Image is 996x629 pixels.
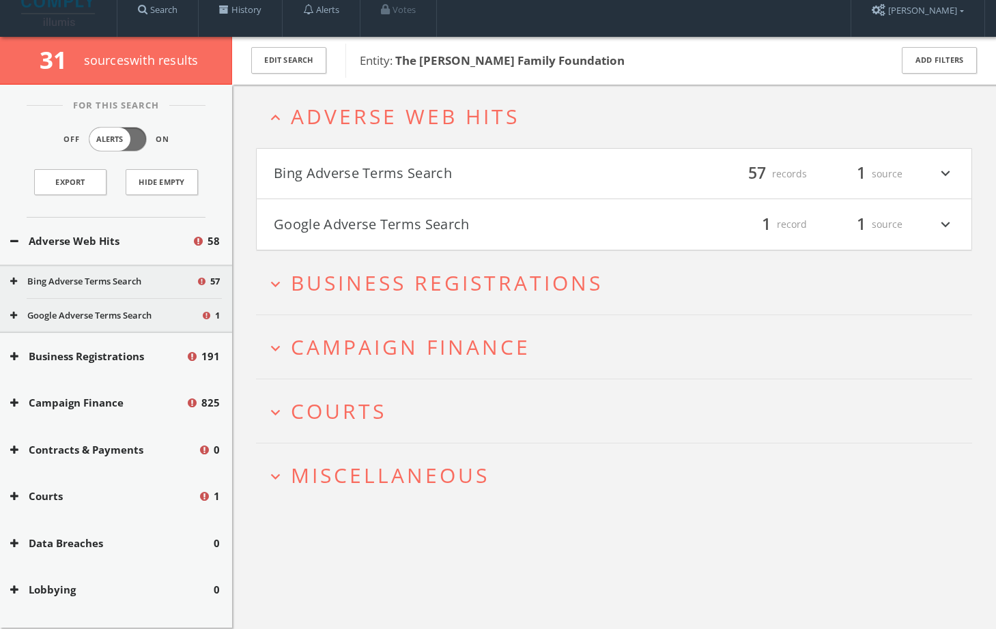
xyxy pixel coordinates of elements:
span: source s with results [84,52,199,68]
span: Business Registrations [291,269,603,297]
i: expand_more [937,213,954,236]
i: expand_more [937,162,954,186]
span: 0 [214,582,220,598]
button: Courts [10,488,198,504]
button: expand_moreBusiness Registrations [266,272,972,294]
span: 0 [214,442,220,458]
span: 57 [210,275,220,289]
button: Google Adverse Terms Search [274,213,614,236]
button: Hide Empty [126,169,198,195]
span: For This Search [63,99,169,113]
span: Campaign Finance [291,333,530,361]
button: expand_lessAdverse Web Hits [266,105,972,128]
b: The [PERSON_NAME] Family Foundation [395,53,625,68]
button: Business Registrations [10,349,186,364]
button: Bing Adverse Terms Search [10,275,196,289]
span: 31 [40,44,79,76]
button: Contracts & Payments [10,442,198,458]
button: Adverse Web Hits [10,233,192,249]
i: expand_more [266,467,285,486]
i: expand_more [266,403,285,422]
button: Bing Adverse Terms Search [274,162,614,186]
span: 1 [214,488,220,504]
span: 58 [208,233,220,249]
div: records [725,162,807,186]
span: 191 [201,349,220,364]
span: Adverse Web Hits [291,102,520,130]
span: Courts [291,397,386,425]
span: 1 [215,309,220,323]
i: expand_more [266,275,285,293]
button: Add Filters [902,47,977,74]
button: expand_moreCourts [266,400,972,422]
span: Entity: [360,53,625,68]
button: Google Adverse Terms Search [10,309,201,323]
span: 1 [851,162,872,186]
button: expand_moreCampaign Finance [266,336,972,358]
span: Miscellaneous [291,461,489,489]
a: Export [34,169,106,195]
i: expand_more [266,339,285,357]
button: Data Breaches [10,536,214,551]
button: Lobbying [10,582,214,598]
button: Campaign Finance [10,395,186,411]
span: 1 [756,212,777,236]
span: 825 [201,395,220,411]
span: Off [63,134,80,145]
span: 1 [851,212,872,236]
div: record [725,213,807,236]
span: 57 [742,162,772,186]
i: expand_less [266,108,285,127]
span: 0 [214,536,220,551]
div: source [821,213,902,236]
button: expand_moreMiscellaneous [266,464,972,486]
div: source [821,162,902,186]
span: On [156,134,169,145]
button: Edit Search [251,47,326,74]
